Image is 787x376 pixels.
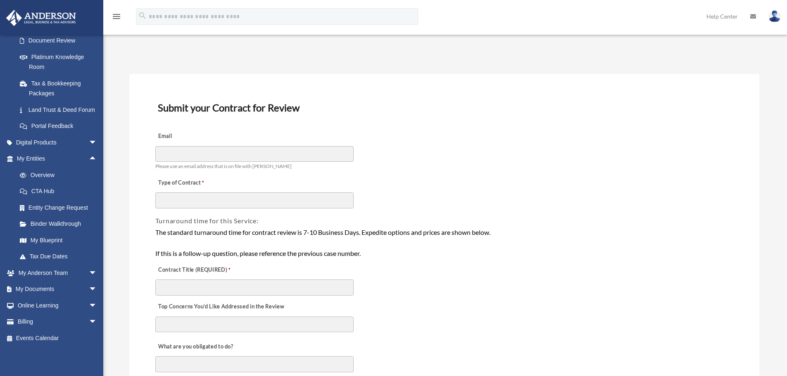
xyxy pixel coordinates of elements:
a: Tax & Bookkeeping Packages [12,75,109,102]
a: Portal Feedback [12,118,109,135]
i: search [138,11,147,20]
span: arrow_drop_up [89,151,105,168]
a: Online Learningarrow_drop_down [6,297,109,314]
a: Binder Walkthrough [12,216,109,232]
a: Entity Change Request [12,199,109,216]
span: arrow_drop_down [89,297,105,314]
span: arrow_drop_down [89,134,105,151]
img: Anderson Advisors Platinum Portal [4,10,78,26]
span: arrow_drop_down [89,265,105,281]
a: My Anderson Teamarrow_drop_down [6,265,109,281]
span: arrow_drop_down [89,281,105,298]
span: Please use an email address that is on file with [PERSON_NAME] [155,163,292,169]
img: User Pic [768,10,781,22]
span: Turnaround time for this Service: [155,217,259,225]
a: Events Calendar [6,330,109,346]
span: arrow_drop_down [89,314,105,331]
h3: Submit your Contract for Review [155,99,734,116]
label: Email [155,131,238,142]
label: What are you obligated to do? [155,341,238,352]
a: menu [112,14,121,21]
a: Billingarrow_drop_down [6,314,109,330]
a: Tax Due Dates [12,248,109,265]
label: Contract Title (REQUIRED) [155,264,238,276]
a: Document Review [12,33,105,49]
a: CTA Hub [12,183,109,200]
label: Top Concerns You’d Like Addressed in the Review [155,301,287,312]
label: Type of Contract [155,177,238,189]
div: The standard turnaround time for contract review is 7-10 Business Days. Expedite options and pric... [155,227,733,259]
a: Land Trust & Deed Forum [12,102,109,118]
i: menu [112,12,121,21]
a: Digital Productsarrow_drop_down [6,134,109,151]
a: My Entitiesarrow_drop_up [6,151,109,167]
a: My Blueprint [12,232,109,248]
a: My Documentsarrow_drop_down [6,281,109,298]
a: Platinum Knowledge Room [12,49,109,75]
a: Overview [12,167,109,183]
